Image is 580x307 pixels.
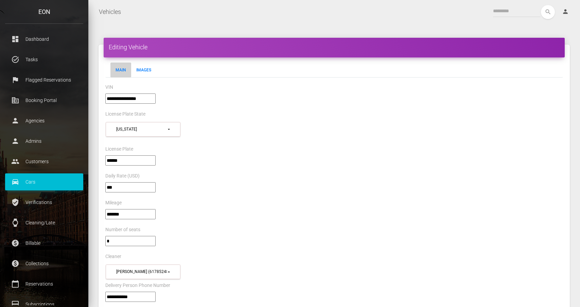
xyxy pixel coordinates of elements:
[5,235,83,252] a: paid Billable
[541,5,555,19] button: search
[5,31,83,48] a: dashboard Dashboard
[105,226,140,233] label: Number of seats
[10,34,78,44] p: Dashboard
[10,156,78,167] p: Customers
[99,3,121,20] a: Vehicles
[5,112,83,129] a: person Agencies
[10,75,78,85] p: Flagged Reservations
[106,265,180,279] button: Daniel Guelter (6178524859)
[5,275,83,292] a: calendar_today Reservations
[105,173,140,180] label: Daily Rate (USD)
[5,173,83,190] a: drive_eta Cars
[105,200,122,206] label: Mileage
[105,146,133,153] label: License Plate
[10,116,78,126] p: Agencies
[105,111,145,118] label: License Plate State
[105,282,170,289] label: Delivery Person Phone Number
[5,153,83,170] a: people Customers
[10,238,78,248] p: Billable
[5,92,83,109] a: corporate_fare Booking Portal
[10,218,78,228] p: Cleaning/Late
[106,122,180,137] button: New Jersey
[5,255,83,272] a: paid Collections
[10,95,78,105] p: Booking Portal
[105,84,113,91] label: VIN
[116,126,167,132] div: [US_STATE]
[5,51,83,68] a: task_alt Tasks
[10,197,78,207] p: Verifications
[109,43,560,51] h4: Editing Vehicle
[5,71,83,88] a: flag Flagged Reservations
[562,8,569,15] i: person
[105,253,121,260] label: Cleaner
[10,177,78,187] p: Cars
[5,194,83,211] a: verified_user Verifications
[5,133,83,150] a: person Admins
[10,279,78,289] p: Reservations
[10,258,78,269] p: Collections
[10,136,78,146] p: Admins
[10,54,78,65] p: Tasks
[131,63,156,78] a: Images
[557,5,575,19] a: person
[116,269,167,275] div: [PERSON_NAME] (6178524859)
[110,63,131,78] a: Main
[5,214,83,231] a: watch Cleaning/Late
